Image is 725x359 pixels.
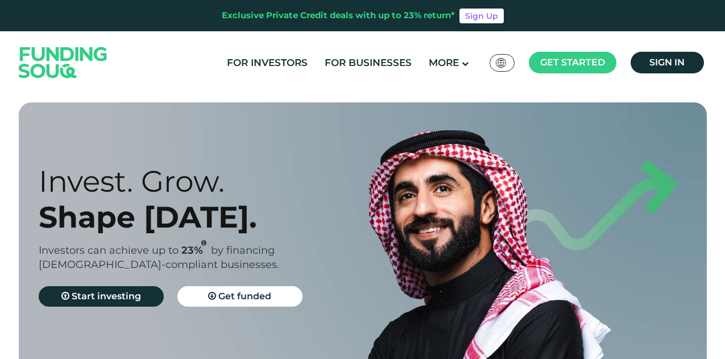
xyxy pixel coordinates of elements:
[72,291,141,302] span: Start investing
[496,58,506,68] img: SA Flag
[649,57,685,68] span: Sign in
[459,9,504,23] a: Sign Up
[631,52,704,73] a: Sign in
[39,163,383,199] div: Invest. Grow.
[322,53,415,72] a: For Businesses
[222,9,455,22] div: Exclusive Private Credit deals with up to 23% return*
[540,57,605,68] span: Get started
[39,244,279,271] span: by financing [DEMOGRAPHIC_DATA]-compliant businesses.
[181,244,211,257] span: 23%
[39,286,164,307] a: Start investing
[218,291,271,302] span: Get funded
[224,53,310,72] a: For Investors
[39,199,383,235] div: Shape [DATE].
[7,34,119,91] img: Logo
[177,286,303,307] a: Get funded
[201,240,206,246] i: 23% IRR (expected) ~ 15% Net yield (expected)
[429,57,459,68] span: More
[39,244,179,257] span: Investors can achieve up to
